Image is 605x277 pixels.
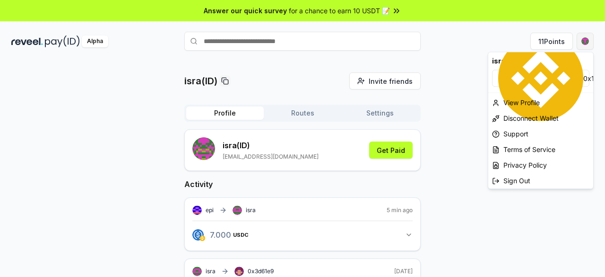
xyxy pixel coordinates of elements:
div: View Profile [488,95,593,110]
div: isra(ID) [488,52,593,70]
div: Sign Out [488,173,593,188]
img: BNB Smart Chain [498,36,583,121]
a: Privacy Policy [488,157,593,173]
a: Terms of Service [488,142,593,157]
div: Disconnect Wallet [488,110,593,126]
a: Support [488,126,593,142]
